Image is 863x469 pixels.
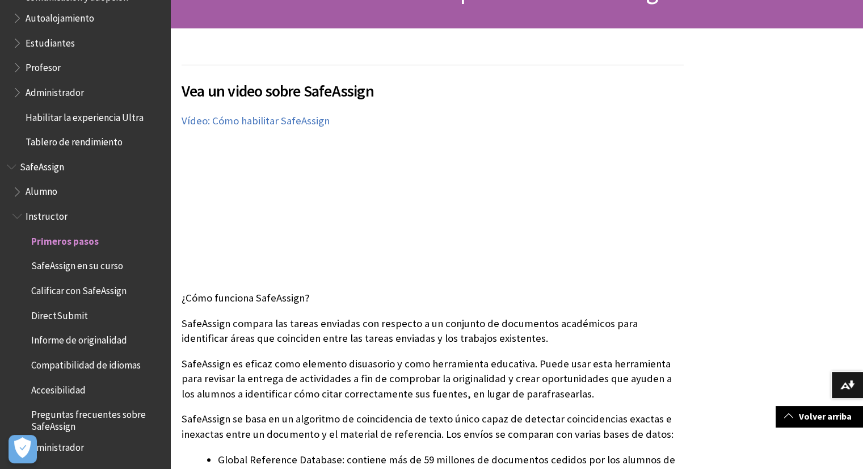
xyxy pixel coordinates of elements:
span: Alumno [26,182,57,198]
span: Calificar con SafeAssign [31,281,127,296]
span: Estudiantes [26,33,75,49]
p: ¿Cómo funciona SafeAssign? [182,291,684,305]
span: SafeAssign en su curso [31,257,123,272]
span: Accesibilidad [31,380,86,396]
span: Primeros pasos [31,232,99,247]
span: Profesor [26,58,61,73]
span: Administrador [26,438,84,453]
span: Administrador [26,83,84,98]
span: Informe de originalidad [31,331,127,346]
p: SafeAssign es eficaz como elemento disuasorio y como herramienta educativa. Puede usar esta herra... [182,357,684,401]
span: Autoalojamiento [26,9,94,24]
span: SafeAssign [20,157,64,173]
h2: Vea un video sobre SafeAssign [182,65,684,103]
span: Instructor [26,207,68,222]
span: Tablero de rendimiento [26,132,123,148]
p: SafeAssign compara las tareas enviadas con respecto a un conjunto de documentos académicos para i... [182,316,684,346]
p: SafeAssign se basa en un algoritmo de coincidencia de texto único capaz de detectar coincidencias... [182,412,684,441]
nav: Book outline for Blackboard SafeAssign [7,157,163,457]
a: Volver arriba [776,406,863,427]
button: Abrir preferencias [9,435,37,463]
a: Vídeo: Cómo habilitar SafeAssign [182,114,330,128]
span: DirectSubmit [31,306,88,321]
span: Preguntas frecuentes sobre SafeAssign [31,405,162,432]
span: Compatibilidad de idiomas [31,355,141,371]
span: Habilitar la experiencia Ultra [26,108,144,123]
